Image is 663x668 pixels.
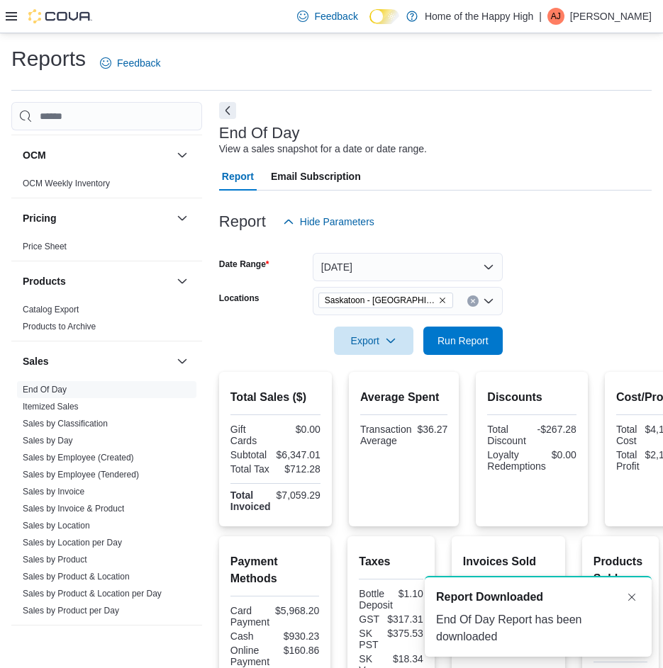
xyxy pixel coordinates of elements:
span: Price Sheet [23,241,67,252]
div: Cash [230,630,272,642]
h2: Taxes [359,553,423,570]
div: GST [359,613,381,625]
span: Products to Archive [23,321,96,332]
a: Sales by Location [23,521,90,531]
a: Sales by Invoice [23,487,84,497]
div: $6,347.01 [277,449,321,460]
a: OCM Weekly Inventory [23,179,110,188]
div: Online Payment [230,645,272,667]
span: Sales by Product per Day [23,605,119,616]
h3: Pricing [23,211,56,225]
div: Aaron Jackson-Angus [547,8,564,25]
div: $0.00 [278,424,321,435]
a: Sales by Classification [23,419,108,429]
span: Saskatoon - [GEOGRAPHIC_DATA] - Prairie Records [325,293,435,307]
div: -$267.28 [535,424,576,435]
div: Products [11,301,202,341]
h2: Invoices Sold [463,553,554,570]
span: Hide Parameters [300,215,374,229]
h2: Payment Methods [230,553,320,587]
p: Home of the Happy High [425,8,533,25]
span: Sales by Product [23,554,87,565]
button: Dismiss toast [623,589,640,606]
button: Next [219,102,236,119]
button: [DATE] [313,253,503,281]
span: Email Subscription [271,162,361,191]
div: Total Discount [487,424,529,446]
a: Sales by Product & Location [23,572,130,582]
a: End Of Day [23,385,67,395]
button: Export [334,327,413,355]
button: Clear input [467,295,479,307]
span: Sales by Invoice & Product [23,503,124,514]
div: $0.00 [552,449,576,460]
h1: Reports [11,45,86,73]
button: OCM [174,147,191,164]
span: Saskatoon - Stonebridge - Prairie Records [318,293,453,308]
span: AJ [551,8,561,25]
button: Hide Parameters [277,208,380,236]
div: OCM [11,175,202,198]
span: Sales by Employee (Created) [23,452,134,463]
div: $7,059.29 [277,489,321,501]
a: Sales by Location per Day [23,538,122,548]
span: Report [222,162,254,191]
h2: Discounts [487,389,576,406]
span: Sales by Product & Location [23,571,130,582]
a: Sales by Invoice & Product [23,504,124,514]
h2: Products Sold [594,553,648,587]
span: End Of Day [23,384,67,395]
span: Export [342,327,405,355]
span: OCM Weekly Inventory [23,178,110,189]
a: Sales by Product & Location per Day [23,589,162,599]
span: Catalog Export [23,304,79,315]
a: Feedback [291,2,363,30]
span: Sales by Employee (Tendered) [23,469,139,480]
a: Products to Archive [23,322,96,332]
strong: Total Invoiced [230,489,271,512]
button: Remove Saskatoon - Stonebridge - Prairie Records from selection in this group [438,296,447,305]
div: Notification [436,589,640,606]
h3: End Of Day [219,125,300,142]
div: Gift Cards [230,424,273,446]
span: Run Report [438,334,489,348]
div: $36.27 [418,424,448,435]
a: Price Sheet [23,242,67,251]
button: Pricing [174,210,191,227]
span: Sales by Day [23,435,73,446]
a: Sales by Employee (Tendered) [23,470,139,480]
a: Sales by Day [23,436,73,446]
label: Date Range [219,259,269,270]
a: Itemized Sales [23,402,79,412]
button: Sales [174,353,191,370]
div: $712.28 [278,463,321,475]
span: Sales by Location [23,520,90,531]
span: Sales by Location per Day [23,537,122,548]
div: End Of Day Report has been downloaded [436,611,640,645]
span: Report Downloaded [436,589,543,606]
button: Open list of options [483,295,494,307]
div: $160.86 [278,645,320,656]
span: Itemized Sales [23,401,79,412]
span: Feedback [314,9,357,23]
div: Pricing [11,238,202,261]
h2: Total Sales ($) [230,389,321,406]
button: Products [23,274,171,288]
div: Card Payment [230,605,269,628]
span: Dark Mode [369,24,370,25]
a: Sales by Product per Day [23,606,119,616]
h3: Sales [23,354,49,368]
div: SK PST [359,628,381,650]
a: Feedback [94,49,166,77]
div: View a sales snapshot for a date or date range. [219,142,427,157]
div: $930.23 [278,630,320,642]
p: [PERSON_NAME] [570,8,652,25]
button: Pricing [23,211,171,225]
div: Transaction Average [360,424,412,446]
div: $5,968.20 [275,605,319,616]
div: Bottle Deposit [359,588,392,611]
div: Total Tax [230,463,273,475]
h3: Report [219,213,266,230]
label: Locations [219,293,260,304]
button: OCM [23,148,171,162]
